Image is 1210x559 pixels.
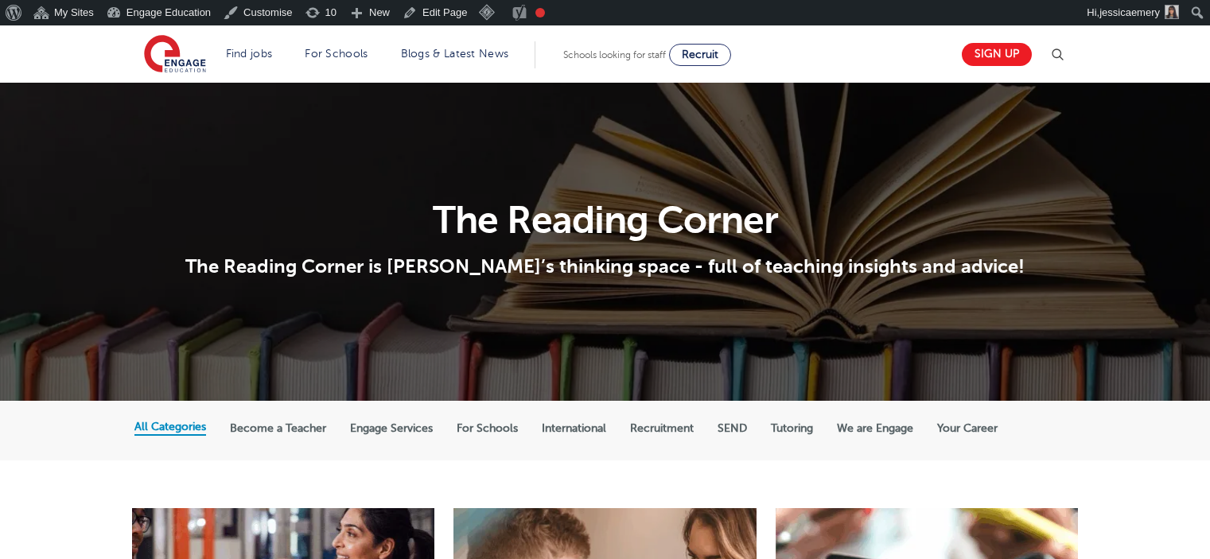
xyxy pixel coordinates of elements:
span: Schools looking for staff [563,49,666,60]
label: Recruitment [630,421,694,436]
label: We are Engage [837,421,913,436]
label: Become a Teacher [230,421,326,436]
label: Tutoring [771,421,813,436]
label: Engage Services [350,421,433,436]
div: Focus keyphrase not set [535,8,545,17]
a: For Schools [305,48,368,60]
a: Recruit [669,44,731,66]
h1: The Reading Corner [134,201,1076,239]
img: Engage Education [144,35,206,75]
label: SEND [718,421,747,436]
label: All Categories [134,420,206,434]
span: Recruit [682,49,718,60]
label: For Schools [457,421,518,436]
a: Blogs & Latest News [401,48,509,60]
a: Sign up [962,43,1032,66]
label: Your Career [937,421,998,436]
label: International [542,421,606,436]
p: The Reading Corner is [PERSON_NAME]’s thinking space - full of teaching insights and advice! [134,254,1076,278]
span: jessicaemery [1099,6,1160,18]
a: Find jobs [226,48,273,60]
